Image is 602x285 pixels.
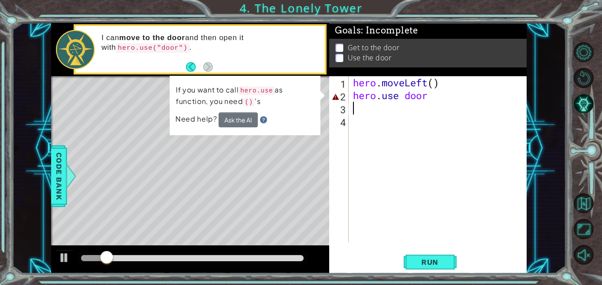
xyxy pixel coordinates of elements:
strong: move to the door [119,33,185,42]
div: 1 [331,78,349,90]
button: Unmute [574,245,594,265]
div: 4 [331,116,349,129]
code: hero.use("door") [116,43,189,53]
p: I can and then open it with . [101,33,318,53]
span: Need help? [175,114,219,123]
span: Code Bank [52,149,66,203]
p: If you want to call as function, you need 's [176,85,314,107]
button: AI Hint [574,94,594,114]
code: () [243,98,255,107]
button: Back [186,62,203,72]
code: hero.use [238,86,275,95]
button: Shift+Enter: Run current code. [404,252,457,272]
button: Ask the AI [219,112,258,127]
button: Ctrl + P: Play [56,250,73,268]
span: : Incomplete [361,26,418,36]
button: Back to Map [574,193,594,213]
span: Run [412,258,447,266]
a: Back to Map [575,191,602,216]
div: 3 [331,103,349,116]
p: Get to the door [348,43,399,53]
button: Next [203,62,213,72]
span: Goals [335,26,418,37]
button: Maximize Browser [574,219,594,239]
img: Hint [260,116,267,123]
button: Restart Level [574,68,594,88]
button: Level Options [574,42,594,62]
div: 2 [331,90,349,103]
p: Use the door [348,53,392,63]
